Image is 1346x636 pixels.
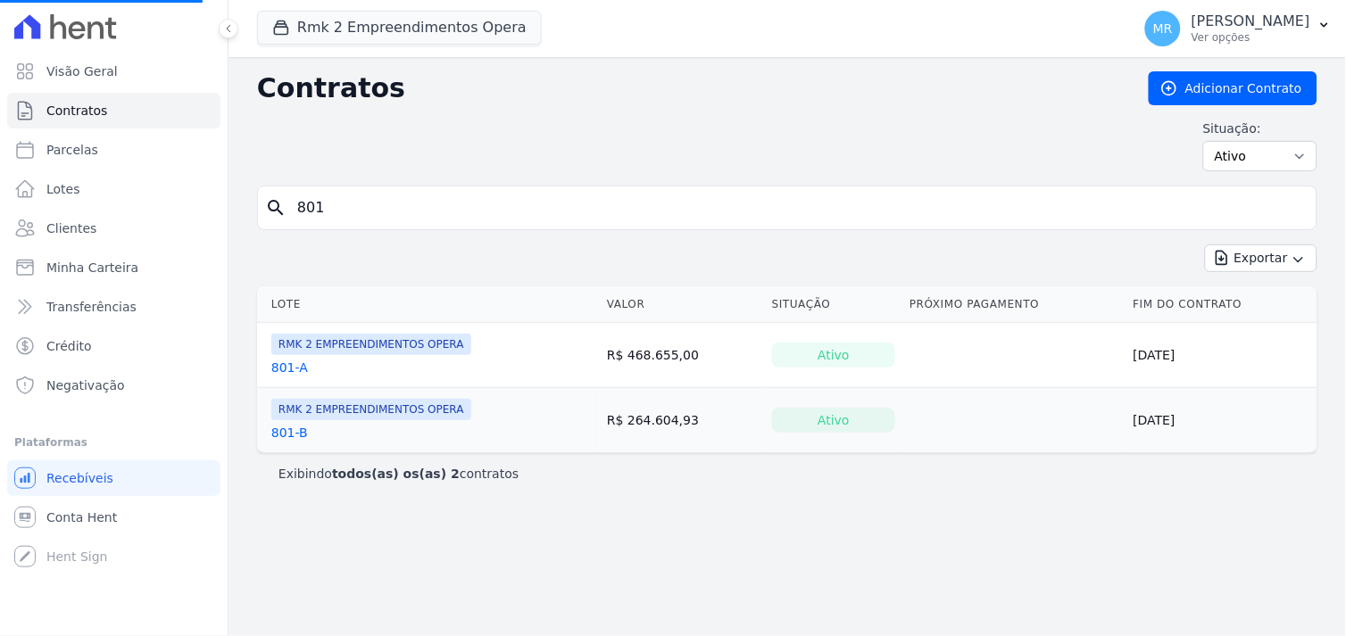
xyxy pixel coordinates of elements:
span: Parcelas [46,141,98,159]
th: Fim do Contrato [1126,286,1317,323]
a: Minha Carteira [7,250,220,285]
th: Próximo Pagamento [902,286,1126,323]
div: Plataformas [14,432,213,453]
span: RMK 2 EMPREENDIMENTOS OPERA [271,399,471,420]
span: MR [1153,22,1173,35]
p: [PERSON_NAME] [1192,12,1310,30]
a: Adicionar Contrato [1149,71,1317,105]
b: todos(as) os(as) 2 [332,467,460,481]
p: Ver opções [1192,30,1310,45]
span: Conta Hent [46,508,117,526]
a: Recebíveis [7,460,220,496]
span: Recebíveis [46,469,113,487]
span: Contratos [46,102,107,120]
p: Exibindo contratos [278,465,519,483]
th: Lote [257,286,600,323]
span: RMK 2 EMPREENDIMENTOS OPERA [271,334,471,355]
a: 801-B [271,424,308,442]
span: Crédito [46,337,92,355]
a: Contratos [7,93,220,128]
td: [DATE] [1126,323,1317,388]
h2: Contratos [257,72,1120,104]
td: R$ 264.604,93 [600,388,765,453]
td: [DATE] [1126,388,1317,453]
div: Ativo [772,343,895,368]
button: Rmk 2 Empreendimentos Opera [257,11,542,45]
a: Transferências [7,289,220,325]
a: Parcelas [7,132,220,168]
span: Lotes [46,180,80,198]
input: Buscar por nome do lote [287,190,1309,226]
a: Negativação [7,368,220,403]
button: Exportar [1205,244,1317,272]
span: Transferências [46,298,137,316]
span: Minha Carteira [46,259,138,277]
button: MR [PERSON_NAME] Ver opções [1131,4,1346,54]
a: Lotes [7,171,220,207]
a: 801-A [271,359,308,376]
th: Situação [765,286,902,323]
span: Negativação [46,376,125,394]
span: Clientes [46,219,96,237]
td: R$ 468.655,00 [600,323,765,388]
span: Visão Geral [46,62,118,80]
i: search [265,197,287,219]
label: Situação: [1203,120,1317,137]
th: Valor [600,286,765,323]
a: Conta Hent [7,500,220,535]
a: Clientes [7,211,220,246]
div: Ativo [772,408,895,433]
a: Crédito [7,328,220,364]
a: Visão Geral [7,54,220,89]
